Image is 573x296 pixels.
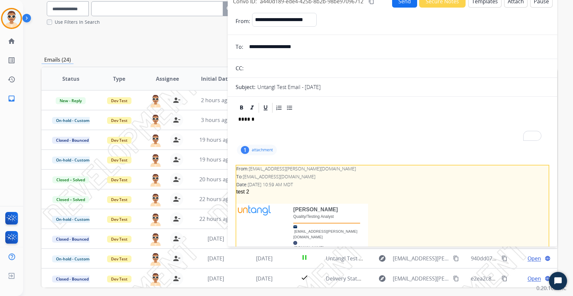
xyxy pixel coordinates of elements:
p: Emails (24) [42,56,73,64]
span: Dev Test [107,97,131,104]
mat-icon: language [545,255,551,261]
span: Dev Test [107,255,131,262]
mat-icon: person_remove [173,136,181,144]
span: Closed – Solved [52,176,89,183]
div: To enrich screen reader interactions, please activate Accessibility in Grammarly extension settings [236,114,549,143]
span: Quality/Testing Analyst [293,214,334,219]
span: Initial Date [201,75,231,83]
span: 22 hours ago [199,215,232,222]
div: From: [236,165,549,172]
mat-icon: pause [301,253,308,261]
mat-icon: person_remove [173,215,181,223]
span: 19 hours ago [199,136,232,143]
span: Closed - Bounced [52,137,93,144]
span: [EMAIL_ADDRESS][PERSON_NAME][DOMAIN_NAME] [393,275,449,282]
p: From: [236,17,250,25]
span: [EMAIL_ADDRESS][PERSON_NAME][DOMAIN_NAME] [393,254,449,262]
div: To: [236,173,549,180]
mat-icon: explore [378,254,386,262]
span: [EMAIL_ADDRESS][PERSON_NAME][DOMAIN_NAME] [249,165,356,172]
span: Dev Test [107,117,131,124]
img: agent-avatar [149,272,162,286]
mat-icon: person_remove [173,116,181,124]
span: [DATE] 10:59 AM MDT [248,181,293,188]
span: Dev Test [107,137,131,144]
span: e2ea2c80-164d-4cb9-8a78-643802777729 [471,275,572,282]
span: [DATE] [256,275,272,282]
span: 19 hours ago [199,156,232,163]
mat-icon: search [226,5,234,13]
img: agent-avatar [149,133,162,147]
span: Assignee [156,75,179,83]
img: agent-avatar [149,232,162,246]
p: CC: [236,64,244,72]
mat-icon: inbox [8,95,15,103]
span: Untangl Test Email [DATE] [326,255,390,262]
div: Ordered List [274,103,284,113]
p: Subject: [236,83,255,91]
img: Email Icon [293,225,297,229]
span: New - Reply [56,97,86,104]
a: [DOMAIN_NAME] [294,246,324,250]
span: On-hold - Customer [52,255,97,262]
img: agent-avatar [149,94,162,107]
span: Closed - Bounced [52,236,93,243]
svg: Open Chat [554,277,563,286]
mat-icon: content_copy [501,276,507,281]
img: agent-avatar [149,113,162,127]
p: To: [236,43,243,51]
p: Untangl Test Email - [DATE] [257,83,321,91]
span: Dev Test [107,196,131,203]
img: Website Icon [293,241,297,245]
mat-icon: history [8,75,15,83]
span: [DATE] [208,255,224,262]
span: On-hold - Customer [52,157,97,163]
span: [DATE] [256,255,272,262]
span: 22 hours ago [199,195,232,203]
span: 2 hours ago [201,97,231,104]
div: 1 [241,146,249,154]
span: Open [528,275,541,282]
span: 3 hours ago [201,116,231,124]
mat-icon: person_remove [173,175,181,183]
button: Start Chat [549,272,567,290]
span: [DATE] [208,275,224,282]
p: attachment [252,147,273,153]
img: agent-avatar [149,153,162,167]
div: Underline [261,103,271,113]
p: 0.20.1027RC [536,284,566,292]
span: Closed - Bounced [52,276,93,282]
span: Dev Test [107,176,131,183]
mat-icon: content_copy [501,255,507,261]
mat-icon: person_remove [173,96,181,104]
div: Bold [237,103,246,113]
mat-icon: person_remove [173,156,181,163]
label: Use Filters In Search [55,19,100,25]
span: Status [62,75,79,83]
span: Delivery Status Notification (Failure) [326,275,415,282]
a: [EMAIL_ADDRESS][PERSON_NAME][DOMAIN_NAME] [293,229,358,239]
div: Date: [236,181,549,188]
img: Untangl Logo [238,205,271,215]
img: agent-avatar [149,212,162,226]
span: Type [113,75,125,83]
mat-icon: check [301,274,308,281]
span: Dev Test [107,157,131,163]
mat-icon: home [8,37,15,45]
mat-icon: explore [378,275,386,282]
div: Bullet List [285,103,295,113]
span: [PERSON_NAME] [293,207,338,212]
mat-icon: content_copy [453,255,459,261]
mat-icon: person_remove [173,195,181,203]
mat-icon: language [545,276,551,281]
span: [DATE] [208,235,224,242]
img: avatar [2,9,21,28]
div: Italic [247,103,257,113]
span: [EMAIL_ADDRESS][DOMAIN_NAME] [243,173,315,180]
mat-icon: content_copy [453,276,459,281]
span: Dev Test [107,236,131,243]
span: Dev Test [107,216,131,223]
span: Open [528,254,541,262]
img: agent-avatar [149,252,162,266]
mat-icon: person_remove [173,275,181,282]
